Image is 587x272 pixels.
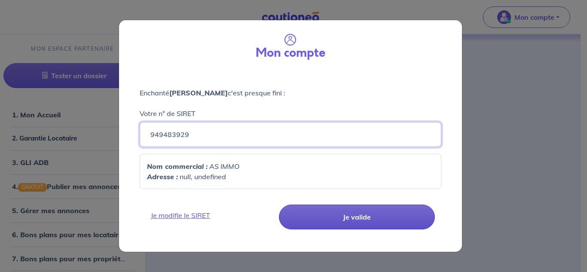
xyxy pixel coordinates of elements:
button: Je valide [279,205,435,229]
h3: Mon compte [256,46,325,61]
strong: Nom commercial : [147,162,208,171]
strong: [PERSON_NAME] [169,89,228,97]
a: Je modifie le SIRET [146,210,276,220]
p: Votre n° de SIRET [140,108,196,119]
input: Ex : 4356797535 [140,122,441,147]
em: null, undefined [180,172,226,181]
strong: Adresse : [147,172,178,181]
em: AS IMMO [209,162,239,171]
p: Enchanté c'est presque fini : [140,88,441,98]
